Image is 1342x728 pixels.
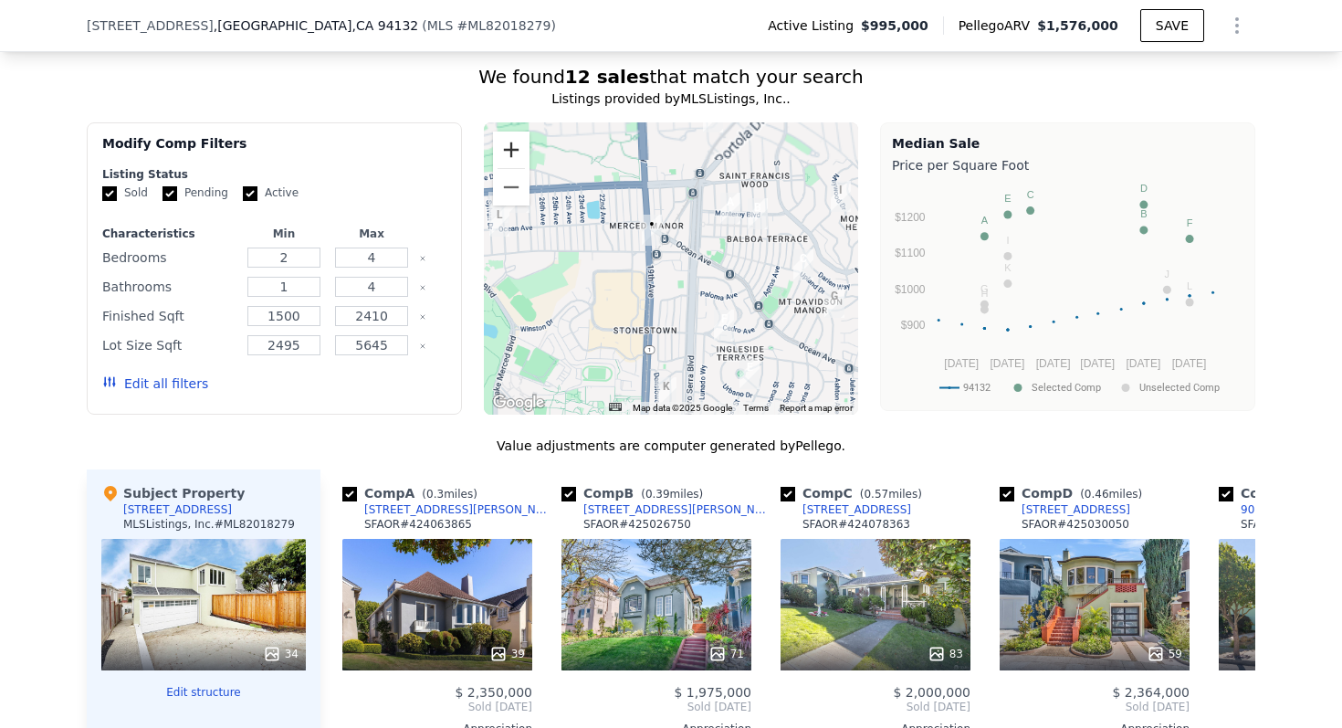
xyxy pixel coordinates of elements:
label: Active [243,185,299,201]
a: [STREET_ADDRESS] [1000,502,1130,517]
a: [STREET_ADDRESS][PERSON_NAME] [342,502,554,517]
div: Comp A [342,484,485,502]
button: Clear [419,343,426,350]
div: Modify Comp Filters [102,134,446,167]
span: Sold [DATE] [1000,700,1190,714]
text: Selected Comp [1032,382,1101,394]
text: $1100 [895,247,926,259]
a: 90 Entrada Ct [1219,502,1316,517]
text: I [1006,235,1009,246]
div: 83 [928,645,963,663]
div: 92 Keystone Way [824,287,844,318]
div: ( ) [422,16,556,35]
div: 79 Meadowbrook Dr [488,192,508,223]
input: Active [243,186,257,201]
a: Report a map error [780,403,853,413]
div: Lot Size Sqft [102,332,236,358]
span: [STREET_ADDRESS] [87,16,214,35]
div: Value adjustments are computer generated by Pellego . [87,437,1255,455]
span: ( miles) [414,488,484,501]
div: SFAOR # 425030050 [1022,517,1129,532]
div: 130 Cerritos Ave [714,310,734,341]
span: 0.57 [864,488,888,501]
button: SAVE [1140,9,1204,42]
div: [STREET_ADDRESS] [802,502,911,517]
button: Clear [419,284,426,291]
span: $ 2,000,000 [893,685,970,700]
label: Sold [102,185,148,201]
span: ( miles) [1073,488,1149,501]
span: 0.46 [1085,488,1109,501]
text: [DATE] [991,357,1025,370]
div: 59 [1147,645,1182,663]
div: 3060 19th Ave [642,215,662,246]
text: [DATE] [1080,357,1115,370]
svg: A chart. [892,178,1243,406]
text: Unselected Comp [1139,382,1220,394]
text: F [1187,217,1193,228]
span: $ 2,364,000 [1112,685,1190,700]
text: $1000 [895,283,926,296]
span: MLS [427,18,454,33]
div: Comp C [781,484,929,502]
span: Sold [DATE] [342,700,532,714]
div: Bathrooms [102,274,236,300]
div: Comp D [1000,484,1149,502]
text: B [1140,208,1147,219]
text: A [981,215,989,226]
span: Active Listing [768,16,861,35]
div: 225 San Fernando Way [720,193,740,224]
div: SFAOR # 424078363 [802,517,910,532]
text: [DATE] [1036,357,1071,370]
a: [STREET_ADDRESS][PERSON_NAME] [561,502,773,517]
text: L [1187,280,1192,291]
text: E [1004,193,1011,204]
div: [STREET_ADDRESS][PERSON_NAME] [583,502,773,517]
span: , [GEOGRAPHIC_DATA] [214,16,418,35]
div: MLSListings, Inc. # ML82018279 [123,517,295,532]
div: 90 Entrada Ct [1241,502,1316,517]
div: 100 Stratford Dr [656,377,676,408]
span: $995,000 [861,16,928,35]
text: K [1004,262,1012,273]
strong: 12 sales [565,66,650,88]
div: [STREET_ADDRESS] [1022,502,1130,517]
img: Google [488,391,549,415]
a: [STREET_ADDRESS] [781,502,911,517]
button: Edit structure [101,685,306,700]
span: Pellego ARV [959,16,1038,35]
div: We found that match your search [87,64,1255,90]
text: H [980,288,988,299]
div: 71 [708,645,744,663]
a: Open this area in Google Maps (opens a new window) [488,391,549,415]
label: Pending [163,185,228,201]
div: 39 [489,645,525,663]
text: D [1140,183,1148,194]
text: [DATE] [944,357,979,370]
div: Price per Square Foot [892,153,1243,178]
div: [STREET_ADDRESS] [123,502,232,517]
span: Map data ©2025 Google [633,403,732,413]
a: Terms [743,403,769,413]
div: 52 Forest View Dr [509,182,529,213]
span: Sold [DATE] [561,700,751,714]
span: 0.3 [426,488,444,501]
div: 34 [263,645,299,663]
span: ( miles) [853,488,929,501]
text: [DATE] [1126,357,1160,370]
div: 255 Santa Ana Ave [748,198,768,229]
div: Listing Status [102,167,446,182]
div: 117 Meadowbrook Dr [489,206,509,237]
div: Median Sale [892,134,1243,153]
button: Clear [419,313,426,321]
div: Subject Property [101,484,245,502]
button: Zoom in [493,132,529,168]
button: Zoom out [493,169,529,206]
span: $ 1,975,000 [674,685,751,700]
span: Sold [DATE] [781,700,970,714]
input: Pending [163,186,177,201]
span: 0.39 [645,488,670,501]
div: Comp B [561,484,710,502]
text: C [1027,189,1034,200]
